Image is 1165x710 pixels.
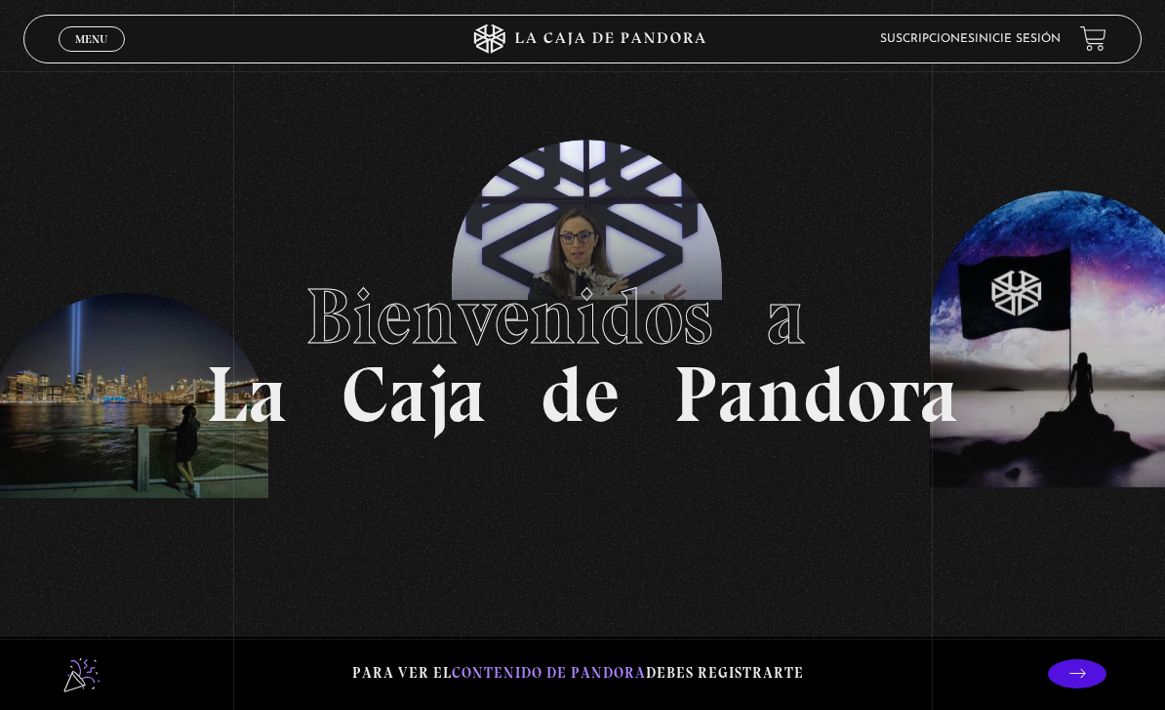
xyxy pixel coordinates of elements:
[880,33,975,45] a: Suscripciones
[75,33,107,45] span: Menu
[305,270,860,363] span: Bienvenidos a
[68,49,114,63] span: Cerrar
[206,277,959,434] h1: La Caja de Pandora
[352,660,804,687] p: Para ver el debes registrarte
[975,33,1061,45] a: Inicie sesión
[1080,25,1106,52] a: View your shopping cart
[452,664,646,682] span: contenido de Pandora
